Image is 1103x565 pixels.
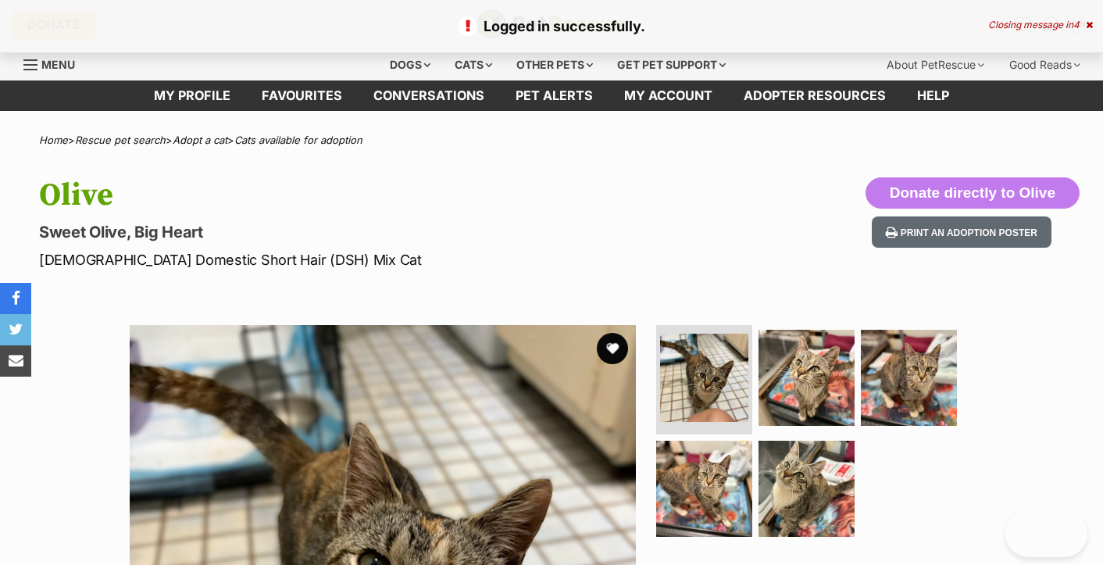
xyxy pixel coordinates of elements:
img: Photo of Olive [660,334,748,422]
div: About PetRescue [876,49,995,80]
a: Cats available for adoption [234,134,362,146]
img: Photo of Olive [759,330,855,426]
a: conversations [358,80,500,111]
iframe: Help Scout Beacon - Open [1005,510,1087,557]
p: Sweet Olive, Big Heart [39,221,673,243]
img: Photo of Olive [656,441,752,537]
img: Photo of Olive [861,330,957,426]
button: Print an adoption poster [872,216,1051,249]
p: [DEMOGRAPHIC_DATA] Domestic Short Hair (DSH) Mix Cat [39,249,673,270]
div: Closing message in [988,20,1093,30]
button: favourite [597,333,628,364]
a: Home [39,134,68,146]
a: Favourites [246,80,358,111]
div: Other pets [505,49,604,80]
div: Dogs [379,49,441,80]
p: Logged in successfully. [16,16,1087,37]
h1: Olive [39,177,673,213]
div: Good Reads [998,49,1091,80]
a: Menu [23,49,86,77]
span: 4 [1073,19,1080,30]
a: Rescue pet search [75,134,166,146]
img: Photo of Olive [759,441,855,537]
div: Get pet support [606,49,737,80]
span: Menu [41,58,75,71]
div: Cats [444,49,503,80]
a: My account [609,80,728,111]
a: Help [901,80,965,111]
a: Adopter resources [728,80,901,111]
a: My profile [138,80,246,111]
a: Pet alerts [500,80,609,111]
a: Adopt a cat [173,134,227,146]
button: Donate directly to Olive [866,177,1080,209]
